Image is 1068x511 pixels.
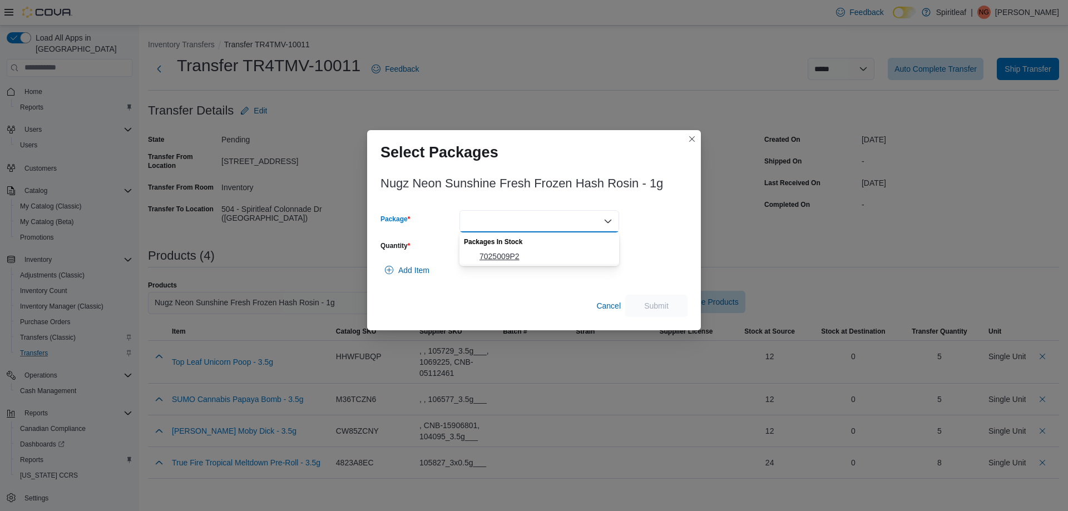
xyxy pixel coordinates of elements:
[380,241,410,250] label: Quantity
[459,232,619,265] div: Choose from the following options
[380,177,663,190] h3: Nugz Neon Sunshine Fresh Frozen Hash Rosin - 1g
[644,300,669,311] span: Submit
[380,215,410,224] label: Package
[596,300,621,311] span: Cancel
[625,295,688,317] button: Submit
[592,295,625,317] button: Cancel
[380,143,498,161] h1: Select Packages
[380,259,434,281] button: Add Item
[479,251,612,262] span: 7025009P2
[685,132,699,146] button: Closes this modal window
[398,265,429,276] span: Add Item
[459,249,619,265] button: 7025009P2
[604,217,612,226] button: Close list of options
[459,232,619,249] div: Packages In Stock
